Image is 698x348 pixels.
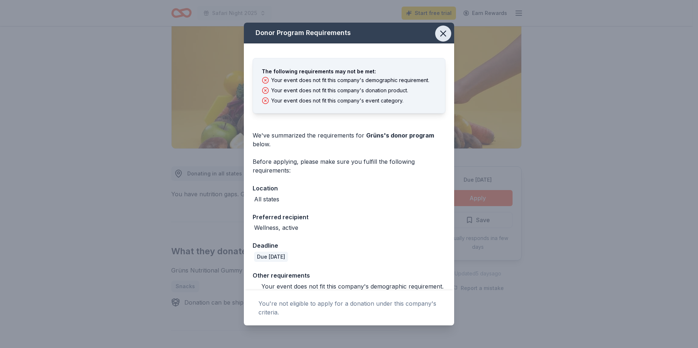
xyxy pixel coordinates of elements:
div: Location [253,183,445,193]
div: Before applying, please make sure you fulfill the following requirements: [253,157,445,175]
div: We've summarized the requirements for below. [253,131,445,148]
div: Wellness, active [254,223,298,232]
span: Grüns 's donor program [366,132,434,139]
div: All states [254,195,279,204]
div: Preferred recipient [253,212,445,222]
div: Your event does not fit this company's demographic requirement. [271,77,429,84]
div: Due [DATE] [254,252,288,262]
div: Donor Program Requirements [244,23,454,43]
div: Deadline [253,241,445,250]
div: The following requirements may not be met: [262,67,436,76]
div: Other requirements [253,271,445,280]
div: Your event does not fit this company's event category. [271,97,403,104]
div: You're not eligible to apply for a donation under this company's criteria. [258,299,440,317]
div: Your event does not fit this company's donation product. [271,87,408,94]
div: Your event does not fit this company's demographic requirement. [261,282,444,291]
